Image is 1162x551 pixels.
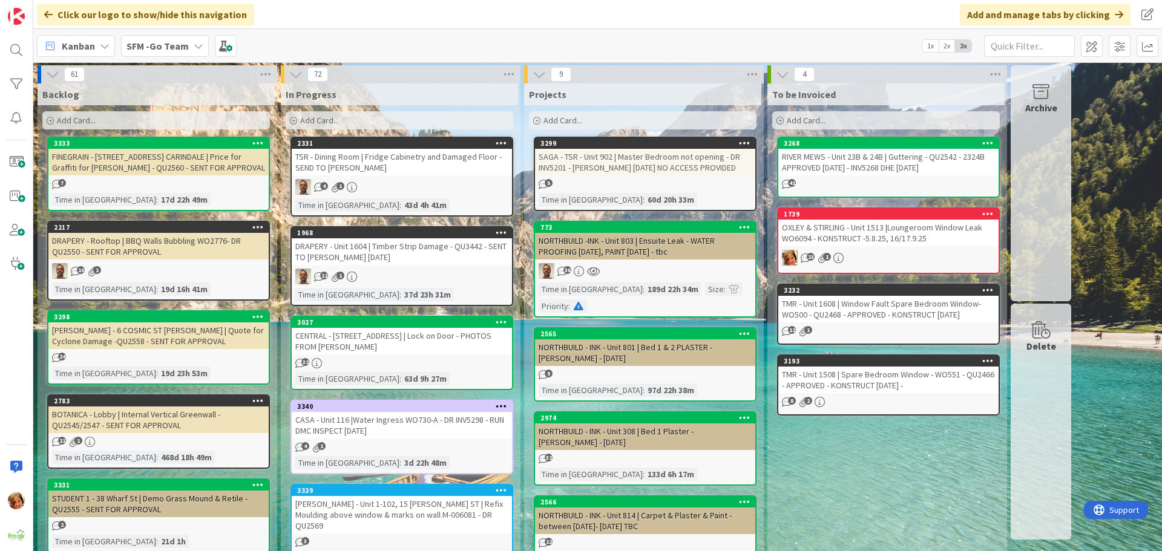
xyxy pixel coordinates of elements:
[62,39,95,53] span: Kanban
[401,372,450,385] div: 63d 9h 27m
[545,370,553,377] span: 9
[778,209,999,220] div: 1739
[794,67,815,82] span: 4
[535,497,755,534] div: 2566NORTHBUILD - INK - Unit 814 | Carpet & Plaster & Paint - between [DATE]- [DATE] TBC
[58,437,66,445] span: 21
[778,367,999,393] div: TMR - Unit 1508 | Spare Bedroom Window - WO551 - QU2466 - APPROVED - KONSTRUCT [DATE] -
[545,454,553,461] span: 32
[292,496,512,533] div: [PERSON_NAME] - Unit 1-102, 15 [PERSON_NAME] ST | Refix Moulding above window & marks on wall M-0...
[922,40,939,52] span: 1x
[539,193,643,206] div: Time in [GEOGRAPHIC_DATA]
[156,282,158,296] span: :
[1026,339,1056,353] div: Delete
[535,233,755,259] div: NORTHBUILD -INK - Unit 803 | Ensuite Leak - WATER PROOFING [DATE], PAINT [DATE] - tbc
[292,485,512,496] div: 3339
[48,491,269,517] div: STUDENT 1 - 38 Wharf St | Demo Grass Mound & Retile - QU2555 - SENT FOR APPROVAL
[54,397,269,405] div: 2783
[8,492,25,509] img: KD
[126,40,189,52] b: SFM -Go Team
[643,193,645,206] span: :
[297,402,512,411] div: 3340
[48,138,269,149] div: 3333
[401,198,450,212] div: 43d 4h 41m
[535,339,755,366] div: NORTHBUILD - INK - Unit 801 | Bed 1 & 2 PLASTER - [PERSON_NAME] - [DATE]
[823,253,831,261] span: 1
[297,139,512,148] div: 2331
[778,138,999,175] div: 3268RIVER MEWS - Unit 23B & 24B | Guttering - QU2542 - 2324B APPROVED [DATE] - INV5268 DHE [DATE]
[784,286,999,295] div: 3232
[984,35,1075,57] input: Quick Filter...
[778,250,999,266] div: KD
[48,222,269,259] div: 2217DRAPERY - Rooftop | BBQ Walls Bubbling WO2776- DR QU2550 - SENT FOR APPROVAL
[804,326,812,334] span: 1
[535,222,755,259] div: 773NORTHBUILD -INK - Unit 803 | Ensuite Leak - WATER PROOFING [DATE], PAINT [DATE] - tbc
[64,67,85,82] span: 61
[295,179,311,195] img: SD
[295,372,399,385] div: Time in [GEOGRAPHIC_DATA]
[643,468,645,481] span: :
[804,397,812,405] span: 2
[295,269,311,284] img: SD
[545,538,553,546] span: 12
[540,414,755,422] div: 2974
[535,149,755,175] div: SAGA - TSR - Unit 902 | Master Bedroom not opening - DR INV5201 - [PERSON_NAME] [DATE] NO ACCESS ...
[551,67,571,82] span: 9
[539,383,643,397] div: Time in [GEOGRAPHIC_DATA]
[292,401,512,412] div: 3340
[563,266,571,274] span: 36
[52,451,156,464] div: Time in [GEOGRAPHIC_DATA]
[807,253,815,261] span: 136
[54,313,269,321] div: 3298
[535,328,755,339] div: 2565
[539,263,554,279] img: SD
[48,396,269,406] div: 2783
[301,442,309,450] span: 4
[787,115,826,126] span: Add Card...
[37,4,254,25] div: Click our logo to show/hide this navigation
[784,357,999,365] div: 3193
[292,412,512,439] div: CASA - Unit 116 |Water Ingress WO730-A - DR INV5298 - RUN DMC INSPECT [DATE]
[292,179,512,195] div: SD
[535,328,755,366] div: 2565NORTHBUILD - INK - Unit 801 | Bed 1 & 2 PLASTER - [PERSON_NAME] - [DATE]
[535,412,755,423] div: 2974
[25,2,55,16] span: Support
[307,67,328,82] span: 72
[643,282,645,296] span: :
[52,263,68,279] img: SD
[535,138,755,175] div: 3299SAGA - TSR - Unit 902 | Master Bedroom not opening - DR INV5201 - [PERSON_NAME] [DATE] NO ACC...
[782,250,798,266] img: KD
[156,535,158,548] span: :
[48,233,269,259] div: DRAPERY - Rooftop | BBQ Walls Bubbling WO2776- DR QU2550 - SENT FOR APPROVAL
[320,272,328,279] span: 12
[48,138,269,175] div: 3333FINEGRAIN - [STREET_ADDRESS] CARINDALE | Price for Graffiti for [PERSON_NAME] - QU2560 - SENT...
[297,229,512,237] div: 1968
[539,468,643,481] div: Time in [GEOGRAPHIC_DATA]
[158,282,211,296] div: 19d 16h 41m
[158,367,211,380] div: 19d 23h 53m
[58,353,66,360] span: 24
[399,198,401,212] span: :
[48,480,269,517] div: 3331STUDENT 1 - 38 Wharf St | Demo Grass Mound & Retile - QU2555 - SENT FOR APPROVAL
[77,266,85,274] span: 10
[48,311,269,322] div: 3298
[778,220,999,246] div: OXLEY & STIRLING - Unit 1513 |Loungeroom Window Leak WO6094 - KONSTRUCT -5.8.25, 16/17.9.25
[535,222,755,233] div: 773
[539,299,568,313] div: Priority
[645,193,697,206] div: 60d 20h 33m
[778,285,999,322] div: 3232TMR - Unit 1608 | Window Fault Spare Bedroom Window- WO500 - QU2468 - APPROVED - KONSTRUCT [D...
[529,88,566,100] span: Projects
[292,138,512,149] div: 2331
[643,383,645,397] span: :
[57,115,96,126] span: Add Card...
[54,139,269,148] div: 3333
[399,372,401,385] span: :
[401,456,450,469] div: 3d 22h 48m
[156,367,158,380] span: :
[292,328,512,354] div: CENTRAL - [STREET_ADDRESS] | Lock on Door - PHOTOS FROM [PERSON_NAME]
[52,367,156,380] div: Time in [GEOGRAPHIC_DATA]
[955,40,971,52] span: 3x
[286,88,336,100] span: In Progress
[788,397,796,405] span: 8
[336,272,344,279] span: 1
[292,138,512,175] div: 2331TSR - Dining Room | Fridge Cabinetry and Damaged Floor - SEND TO [PERSON_NAME]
